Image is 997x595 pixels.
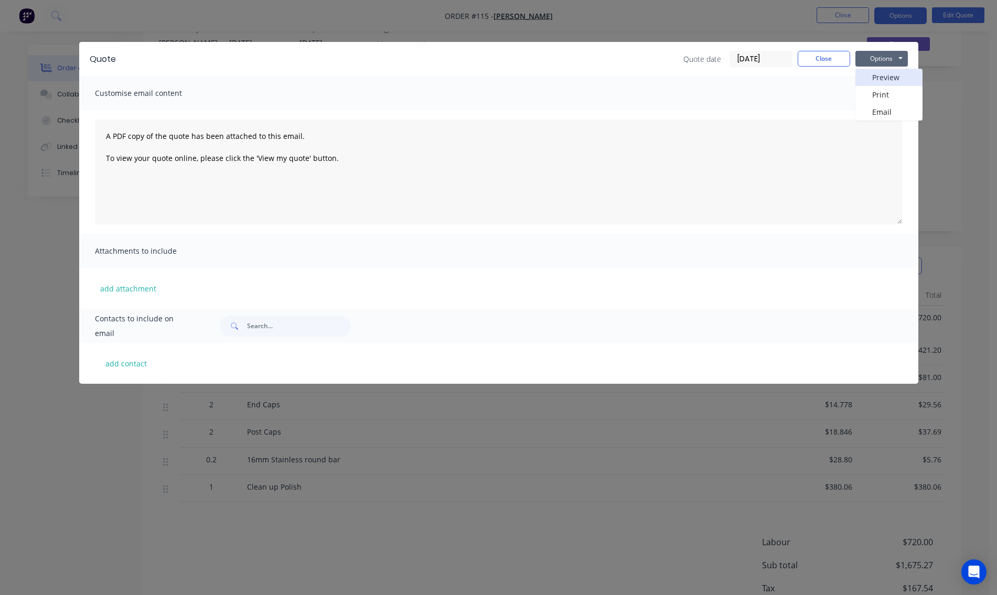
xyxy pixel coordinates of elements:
[855,51,908,67] button: Options
[855,103,923,121] button: Email
[90,53,116,66] div: Quote
[855,69,923,86] button: Preview
[683,53,721,64] span: Quote date
[961,559,987,585] div: Open Intercom Messenger
[855,86,923,103] button: Print
[95,280,162,296] button: add attachment
[95,355,158,371] button: add contact
[95,311,194,341] span: Contacts to include on email
[95,244,210,258] span: Attachments to include
[95,86,210,101] span: Customise email content
[247,316,351,337] input: Search...
[95,120,903,224] textarea: A PDF copy of the quote has been attached to this email. To view your quote online, please click ...
[798,51,850,67] button: Close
